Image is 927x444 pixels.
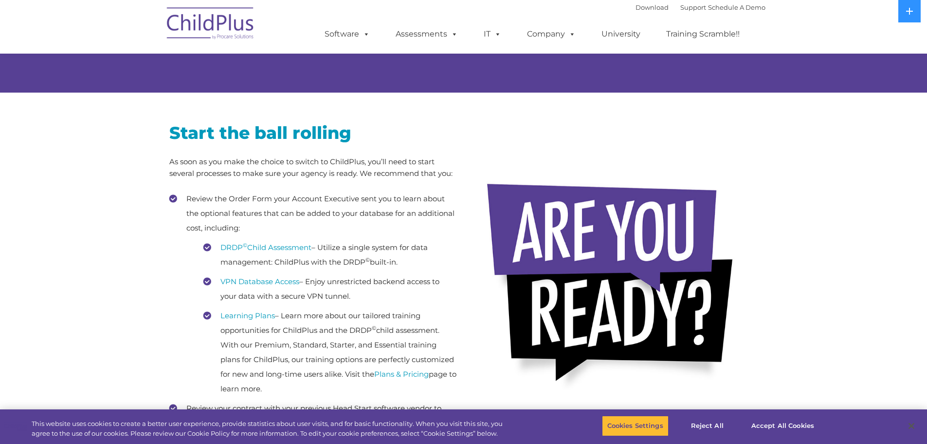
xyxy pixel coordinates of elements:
a: Software [315,24,380,44]
img: ChildPlus by Procare Solutions [162,0,259,49]
a: IT [474,24,511,44]
a: Support [680,3,706,11]
a: Download [636,3,669,11]
div: This website uses cookies to create a better user experience, provide statistics about user visit... [32,419,510,438]
a: DRDP©Child Assessment [220,243,311,252]
li: Review the Order Form your Account Executive sent you to learn about the optional features that c... [169,192,456,396]
sup: © [365,256,370,263]
li: – Learn more about our tailored training opportunities for ChildPlus and the DRDP child assessmen... [203,309,456,396]
a: VPN Database Access [220,277,299,286]
a: Assessments [386,24,468,44]
a: Company [517,24,585,44]
a: Training Scramble!! [656,24,749,44]
a: University [592,24,650,44]
button: Reject All [677,416,738,436]
button: Accept All Cookies [746,416,819,436]
a: Learning Plans [220,311,275,320]
li: – Utilize a single system for data management: ChildPlus with the DRDP built-in. [203,240,456,270]
img: areyouready [478,171,751,402]
h2: Start the ball rolling [169,122,456,144]
a: Plans & Pricing [374,369,429,379]
sup: © [372,325,376,331]
font: | [636,3,765,11]
a: Schedule A Demo [708,3,765,11]
button: Close [901,415,922,437]
p: As soon as you make the choice to switch to ChildPlus, you’ll need to start several processes to ... [169,156,456,179]
li: – Enjoy unrestricted backend access to your data with a secure VPN tunnel. [203,274,456,304]
sup: © [243,242,247,249]
button: Cookies Settings [602,416,669,436]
